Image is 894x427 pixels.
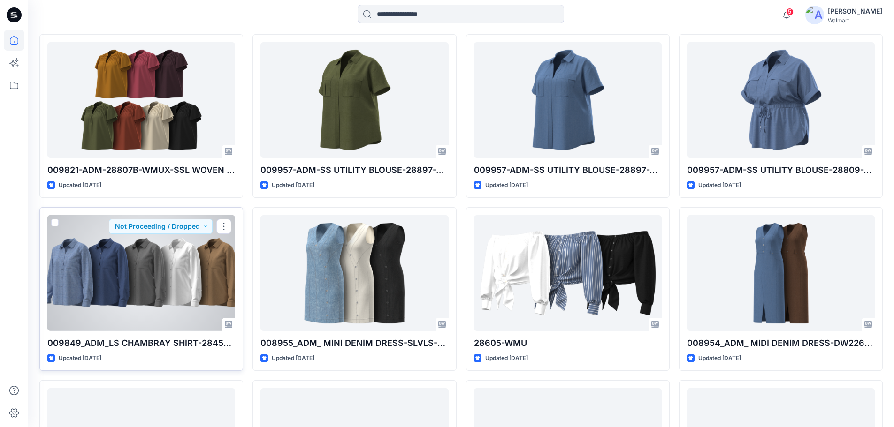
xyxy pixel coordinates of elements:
[687,337,875,350] p: 008954_ADM_ MIDI DENIM DRESS-DW2261B-WMU
[47,215,235,331] a: 009849_ADM_LS CHAMBRAY SHIRT-28453-WMU
[687,164,875,177] p: 009957-ADM-SS UTILITY BLOUSE-28809-WMUX-LYOCELL
[828,6,882,17] div: [PERSON_NAME]
[687,42,875,158] a: 009957-ADM-SS UTILITY BLOUSE-28809-WMUX-LYOCELL
[474,42,662,158] a: 009957-ADM-SS UTILITY BLOUSE-28897-WMUX-SS-LYOCELL TWILL
[59,180,101,190] p: Updated [DATE]
[474,164,662,177] p: 009957-ADM-SS UTILITY BLOUSE-28897-WMUX-SS-LYOCELL TWILL
[687,215,875,331] a: 008954_ADM_ MIDI DENIM DRESS-DW2261B-WMU
[805,6,824,24] img: avatar
[828,17,882,24] div: Walmart
[260,164,448,177] p: 009957-ADM-SS UTILITY BLOUSE-28897-WMUX
[786,8,794,15] span: 5
[474,215,662,331] a: 28605-WMU
[272,180,314,190] p: Updated [DATE]
[260,215,448,331] a: 008955_ADM_ MINI DENIM DRESS-SLVLS-DW2262-WMU
[272,353,314,363] p: Updated [DATE]
[698,353,741,363] p: Updated [DATE]
[698,180,741,190] p: Updated [DATE]
[47,42,235,158] a: 009821-ADM-28807B-WMUX-SSL WOVEN TOP
[260,42,448,158] a: 009957-ADM-SS UTILITY BLOUSE-28897-WMUX
[485,353,528,363] p: Updated [DATE]
[47,337,235,350] p: 009849_ADM_LS CHAMBRAY SHIRT-28453-WMU
[47,164,235,177] p: 009821-ADM-28807B-WMUX-SSL WOVEN TOP
[485,180,528,190] p: Updated [DATE]
[59,353,101,363] p: Updated [DATE]
[474,337,662,350] p: 28605-WMU
[260,337,448,350] p: 008955_ADM_ MINI DENIM DRESS-SLVLS-DW2262-WMU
